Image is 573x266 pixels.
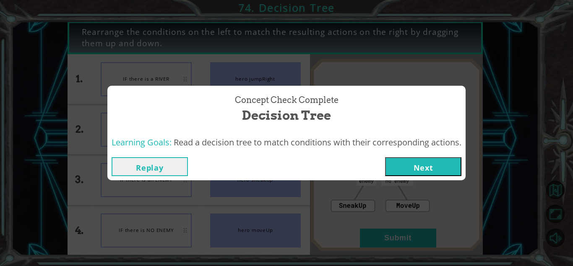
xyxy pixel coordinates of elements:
[174,137,461,148] span: Read a decision tree to match conditions with their corresponding actions.
[235,94,339,106] span: Concept Check Complete
[385,157,461,176] button: Next
[112,157,188,176] button: Replay
[242,106,331,124] span: Decision Tree
[112,137,172,148] span: Learning Goals:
